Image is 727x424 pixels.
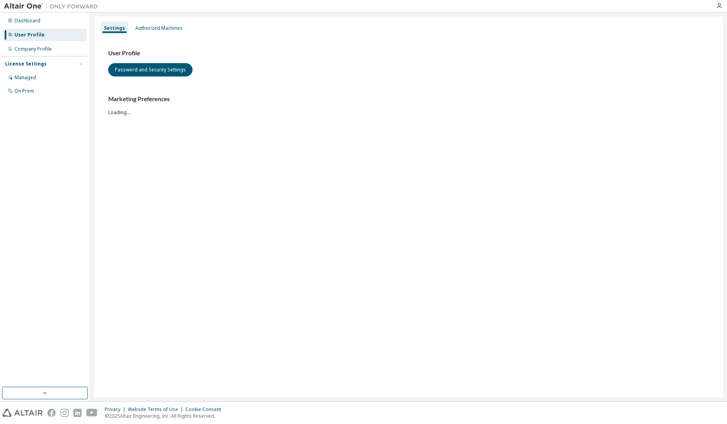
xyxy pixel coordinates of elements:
h3: User Profile [108,49,709,57]
img: linkedin.svg [73,409,82,417]
div: Privacy [105,406,128,413]
img: facebook.svg [47,409,56,417]
img: Altair One [4,2,102,10]
div: On Prem [15,88,34,94]
div: Dashboard [15,18,40,24]
div: Loading... [108,95,709,115]
div: Company Profile [15,46,52,52]
div: Authorized Machines [135,25,183,31]
div: Managed [15,75,36,81]
img: instagram.svg [60,409,69,417]
h3: Marketing Preferences [108,95,709,103]
button: Password and Security Settings [108,63,193,76]
div: License Settings [5,61,47,67]
img: altair_logo.svg [2,409,43,417]
p: © 2025 Altair Engineering, Inc. All Rights Reserved. [105,413,226,419]
div: Website Terms of Use [128,406,185,413]
div: User Profile [15,32,45,38]
div: Settings [104,25,125,31]
div: Cookie Consent [185,406,226,413]
img: youtube.svg [86,409,98,417]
